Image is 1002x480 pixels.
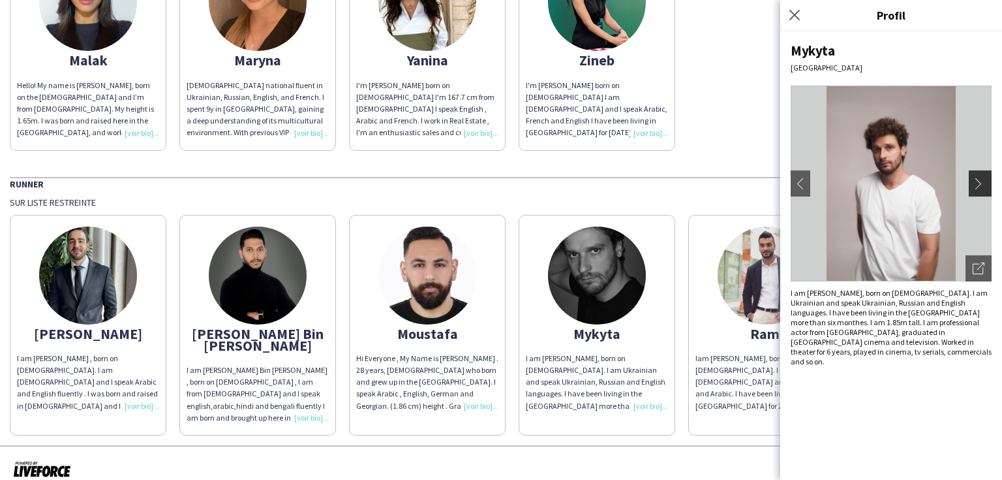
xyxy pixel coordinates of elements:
img: thumb-522eba01-378c-4e29-824e-2a9222cc89e5.jpg [39,227,137,325]
div: [PERSON_NAME] Bin [PERSON_NAME] [187,328,329,351]
div: Ouvrir les photos pop-in [965,255,992,281]
div: Runner [10,177,992,190]
div: Maryna [187,54,329,66]
div: Zineb [526,54,668,66]
div: Malak [17,54,159,66]
img: thumb-5f56923b3947a.jpeg [718,227,815,325]
div: I [695,353,838,412]
h3: Profil [780,7,1002,24]
div: Hi Everyone , My Name is [PERSON_NAME] . 28 years, [DEMOGRAPHIC_DATA] who born and grew up in the... [356,353,498,412]
div: Hello! My name is [PERSON_NAME], born on the [DEMOGRAPHIC_DATA] and I’m from [DEMOGRAPHIC_DATA]. ... [17,80,159,139]
img: Propulsé par Liveforce [13,460,71,478]
div: [PERSON_NAME] [17,328,159,340]
span: I am [PERSON_NAME], born on [DEMOGRAPHIC_DATA]. I am Ukrainian and speak Ukrainian, Russian and E... [791,288,992,366]
div: I am [PERSON_NAME] Bin [PERSON_NAME] , born on [DEMOGRAPHIC_DATA] , I am from [DEMOGRAPHIC_DATA] ... [187,364,329,424]
span: am [PERSON_NAME], born on [DEMOGRAPHIC_DATA]. I am [DEMOGRAPHIC_DATA] and I speak English and Ara... [695,353,838,458]
div: Mykyta [791,42,992,59]
div: Rami [695,328,838,340]
div: Yanina [356,54,498,66]
div: [DEMOGRAPHIC_DATA] national fluent in Ukrainian, Russian, English, and French. I spent 9y in [GEO... [187,80,329,139]
img: thumb-8176a002-759a-4b8b-a64f-be1b4b60803c.jpg [378,227,476,325]
img: thumb-67755c6606872.jpeg [209,227,307,325]
img: thumb-624cad2448fdd.jpg [548,227,646,325]
span: I'm [PERSON_NAME] born on [DEMOGRAPHIC_DATA] I'm 167.7 cm from [DEMOGRAPHIC_DATA] I speak English... [356,80,498,221]
div: I'm [PERSON_NAME] born on [DEMOGRAPHIC_DATA] I am [DEMOGRAPHIC_DATA] and I speak Arabic, French a... [526,80,668,139]
div: Moustafa [356,328,498,340]
div: Mykyta [526,328,668,340]
div: Sur liste restreinte [10,197,992,208]
div: I am [PERSON_NAME] , born on [DEMOGRAPHIC_DATA]. I am [DEMOGRAPHIC_DATA] and I speak Arabic and E... [17,353,159,412]
div: [GEOGRAPHIC_DATA] [791,63,992,72]
img: Avatar ou photo de l'équipe [791,86,992,281]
